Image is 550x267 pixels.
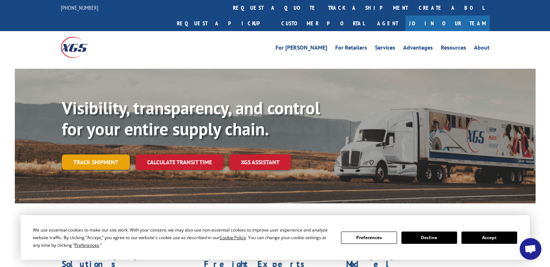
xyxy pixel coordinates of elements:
a: Agent [370,16,405,31]
div: We use essential cookies to make our site work. With your consent, we may also use non-essential ... [33,226,332,249]
button: Preferences [341,232,397,244]
a: Open chat [520,238,541,260]
a: [PHONE_NUMBER] [61,4,98,11]
div: Cookie Consent Prompt [21,215,530,260]
a: Customer Portal [276,16,370,31]
b: Visibility, transparency, and control for your entire supply chain. [62,97,320,140]
span: Preferences [74,242,99,248]
button: Decline [401,232,457,244]
a: Resources [441,45,466,53]
a: Join Our Team [405,16,490,31]
a: Calculate transit time [136,154,223,170]
span: Cookie Policy [219,234,246,241]
a: Advantages [403,45,433,53]
a: For Retailers [335,45,367,53]
a: Track shipment [62,154,130,170]
a: XGS ASSISTANT [229,154,291,170]
a: Request a pickup [171,16,276,31]
a: For [PERSON_NAME] [276,45,327,53]
button: Accept [461,232,517,244]
a: About [474,45,490,53]
a: Services [375,45,395,53]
